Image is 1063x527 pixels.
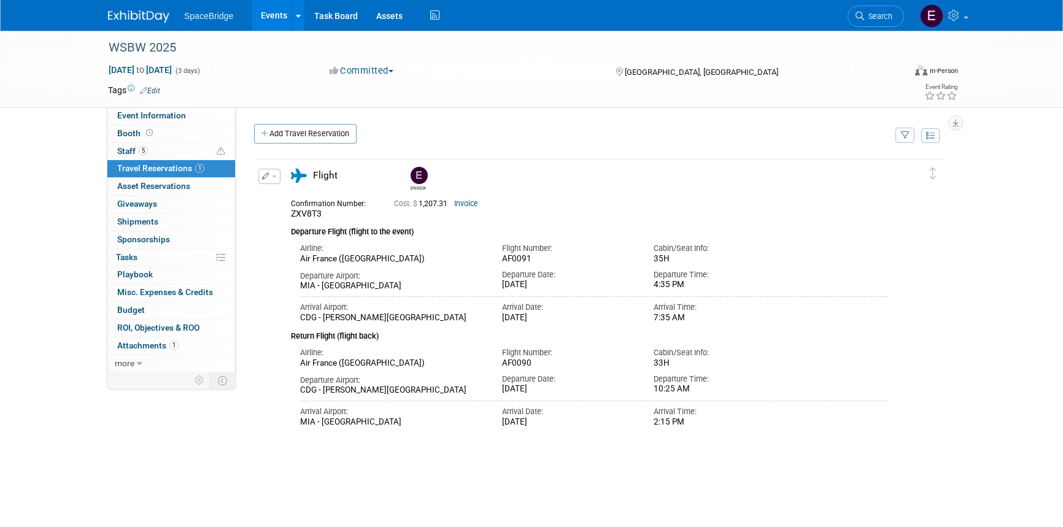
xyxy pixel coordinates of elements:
a: Search [848,6,904,27]
div: 35H [654,254,787,264]
span: Booth not reserved yet [144,128,155,137]
span: (3 days) [174,67,200,75]
span: Booth [117,128,155,138]
div: Flight Number: [502,347,635,358]
div: AF0091 [502,254,635,264]
a: more [107,355,235,372]
div: WSBW 2025 [104,37,886,59]
div: Arrival Date: [502,302,635,313]
span: Event Information [117,110,186,120]
span: Tasks [116,252,137,262]
div: Event Rating [924,84,957,90]
div: Return Flight (flight back) [291,323,887,342]
a: Shipments [107,213,235,231]
span: more [115,358,134,368]
td: Toggle Event Tabs [211,372,236,388]
div: MIA - [GEOGRAPHIC_DATA] [300,281,484,291]
div: 10:25 AM [654,384,787,394]
span: Sponsorships [117,234,170,244]
span: Shipments [117,217,158,226]
span: Cost: $ [394,199,419,208]
span: ZXV8T3 [291,209,322,218]
span: Travel Reservations [117,163,204,173]
div: Departure Flight (flight to the event) [291,220,887,238]
div: MIA - [GEOGRAPHIC_DATA] [300,417,484,428]
span: Flight [313,170,338,181]
div: Arrival Time: [654,406,787,417]
div: Departure Time: [654,374,787,385]
div: Air France ([GEOGRAPHIC_DATA]) [300,254,484,264]
span: Giveaways [117,199,157,209]
span: Potential Scheduling Conflict -- at least one attendee is tagged in another overlapping event. [217,146,225,157]
div: [DATE] [502,280,635,290]
div: Departure Date: [502,374,635,385]
img: ExhibitDay [108,10,169,23]
div: 33H [654,358,787,368]
a: Add Travel Reservation [254,124,357,144]
div: [DATE] [502,313,635,323]
div: Airline: [300,347,484,358]
a: Giveaways [107,196,235,213]
div: Air France ([GEOGRAPHIC_DATA]) [300,358,484,369]
a: Edit [140,87,160,95]
div: Arrival Time: [654,302,787,313]
span: 5 [139,146,148,155]
div: Event Format [832,64,958,82]
div: Elizabeth Gelerman [411,184,426,191]
img: Elizabeth Gelerman [411,167,428,184]
span: Misc. Expenses & Credits [117,287,213,297]
span: Staff [117,146,148,156]
div: Departure Airport: [300,375,484,386]
a: Invoice [454,199,478,208]
span: 1 [195,164,204,173]
div: CDG - [PERSON_NAME][GEOGRAPHIC_DATA] [300,313,484,323]
span: [GEOGRAPHIC_DATA], [GEOGRAPHIC_DATA] [625,67,778,77]
span: Asset Reservations [117,181,190,191]
span: [DATE] [DATE] [108,64,172,75]
div: 7:35 AM [654,313,787,323]
div: Elizabeth Gelerman [408,167,429,191]
a: Booth [107,125,235,142]
button: Committed [325,64,398,77]
a: Attachments1 [107,337,235,355]
img: Elizabeth Gelerman [920,4,943,28]
div: [DATE] [502,417,635,428]
i: Filter by Traveler [901,132,910,140]
span: Budget [117,305,145,315]
a: Asset Reservations [107,178,235,195]
td: Personalize Event Tab Strip [189,372,211,388]
div: Arrival Airport: [300,406,484,417]
div: In-Person [929,66,958,75]
td: Tags [108,84,160,96]
span: Playbook [117,269,153,279]
a: Event Information [107,107,235,125]
span: Attachments [117,340,179,350]
div: AF0090 [502,358,635,369]
div: Airline: [300,243,484,254]
div: Departure Airport: [300,271,484,282]
a: Sponsorships [107,231,235,248]
div: Arrival Airport: [300,302,484,313]
div: 4:35 PM [654,280,787,290]
a: Travel Reservations1 [107,160,235,177]
span: SpaceBridge [184,11,233,21]
a: Playbook [107,266,235,283]
span: to [134,65,146,75]
div: Cabin/Seat Info: [654,347,787,358]
div: 2:15 PM [654,417,787,428]
i: Click and drag to move item [930,167,936,180]
div: CDG - [PERSON_NAME][GEOGRAPHIC_DATA] [300,385,484,396]
div: Cabin/Seat Info: [654,243,787,254]
img: Format-Inperson.png [915,66,927,75]
div: Departure Date: [502,269,635,280]
a: ROI, Objectives & ROO [107,320,235,337]
a: Misc. Expenses & Credits [107,284,235,301]
div: [DATE] [502,384,635,394]
span: 1,207.31 [394,199,452,208]
span: ROI, Objectives & ROO [117,323,199,333]
i: Flight [291,169,307,183]
div: Departure Time: [654,269,787,280]
div: Arrival Date: [502,406,635,417]
a: Budget [107,302,235,319]
a: Staff5 [107,143,235,160]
